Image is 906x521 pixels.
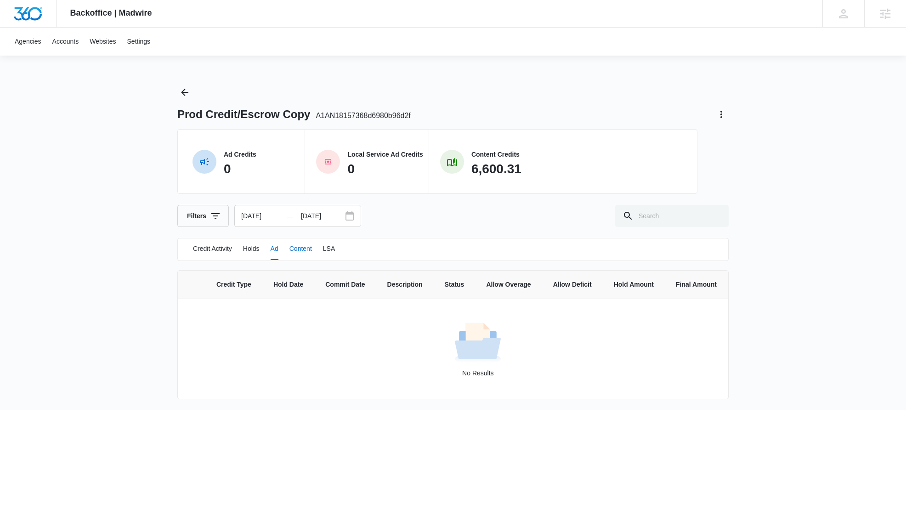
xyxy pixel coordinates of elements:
button: Actions [714,107,729,122]
span: Backoffice | Madwire [70,8,152,18]
span: Allow Overage [486,280,531,289]
div: Date Range Input Group [234,205,361,227]
p: 0 [224,159,256,179]
span: Hold Date [273,280,303,289]
a: Settings [122,28,156,56]
button: Ad [271,238,278,260]
button: Back [177,85,192,100]
button: Content [289,238,312,260]
a: Websites [84,28,121,56]
span: A1AN18157368d6980b96d2f [316,112,410,119]
span: Commit Date [325,280,365,289]
button: Credit Activity [193,238,232,260]
button: LSA [323,238,335,260]
p: 0 [347,159,423,179]
a: Agencies [9,28,47,56]
p: No Results [178,368,778,378]
h1: Prod Credit/Escrow Copy [177,108,411,121]
input: Date Range From [235,205,301,227]
span: Status [445,280,464,289]
span: Credit Type [216,280,251,289]
span: — [287,205,293,227]
input: Date Range To [301,205,361,227]
span: Hold Amount [614,280,654,289]
p: Local Service Ad Credits [347,150,423,159]
p: Content Credits [471,150,521,159]
span: Description [387,280,423,289]
span: Allow Deficit [553,280,592,289]
p: Ad Credits [224,150,256,159]
p: 6,600.31 [471,159,521,179]
button: Holds [243,238,260,260]
span: Final Amount [676,280,717,289]
a: Accounts [47,28,85,56]
input: Search [615,205,729,227]
img: No Results [455,320,501,366]
button: Filters [177,205,229,227]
